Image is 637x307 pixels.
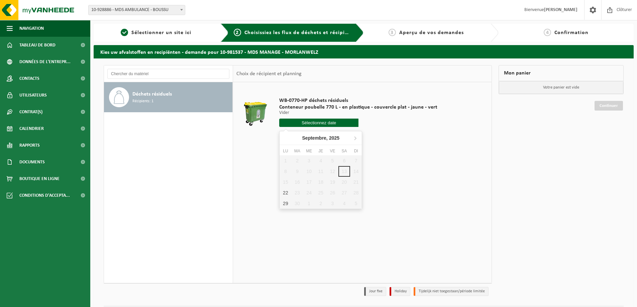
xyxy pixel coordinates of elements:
[94,45,634,58] h2: Kies uw afvalstoffen en recipiënten - demande pour 10-981537 - MDS MANAGE - MORLANWELZ
[291,148,303,154] div: Ma
[280,187,291,198] div: 22
[364,287,386,296] li: Jour fixe
[19,154,45,170] span: Documents
[595,101,623,111] a: Continuer
[19,170,60,187] span: Boutique en ligne
[121,29,128,36] span: 1
[19,20,44,37] span: Navigation
[19,137,40,154] span: Rapports
[350,148,362,154] div: Di
[499,81,623,94] p: Votre panier est vide
[19,70,39,87] span: Contacts
[19,120,44,137] span: Calendrier
[554,30,589,35] span: Confirmation
[19,53,71,70] span: Données de l'entrepr...
[233,65,305,82] div: Choix de récipient et planning
[131,30,191,35] span: Sélectionner un site ici
[19,187,70,204] span: Conditions d'accepta...
[280,148,291,154] div: Lu
[279,111,437,115] p: Vider
[19,37,56,53] span: Tableau de bord
[280,198,291,209] div: 29
[329,136,339,140] i: 2025
[279,97,437,104] span: WB-0770-HP déchets résiduels
[499,65,624,81] div: Mon panier
[399,30,464,35] span: Aperçu de vos demandes
[279,119,358,127] input: Sélectionnez date
[300,133,342,143] div: Septembre,
[279,104,437,111] span: Conteneur poubelle 770 L - en plastique - couvercle plat - jaune - vert
[107,69,229,79] input: Chercher du matériel
[19,87,47,104] span: Utilisateurs
[315,148,327,154] div: Je
[132,90,172,98] span: Déchets résiduels
[390,287,410,296] li: Holiday
[97,29,215,37] a: 1Sélectionner un site ici
[132,98,153,105] span: Récipients: 1
[19,104,42,120] span: Contrat(s)
[234,29,241,36] span: 2
[544,7,577,12] strong: [PERSON_NAME]
[88,5,185,15] span: 10-928886 - MDS AMBULANCE - BOUSSU
[327,148,338,154] div: Ve
[89,5,185,15] span: 10-928886 - MDS AMBULANCE - BOUSSU
[414,287,489,296] li: Tijdelijk niet toegestaan/période limitée
[544,29,551,36] span: 4
[303,148,315,154] div: Me
[338,148,350,154] div: Sa
[104,82,233,112] button: Déchets résiduels Récipients: 1
[389,29,396,36] span: 3
[244,30,356,35] span: Choisissiez les flux de déchets et récipients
